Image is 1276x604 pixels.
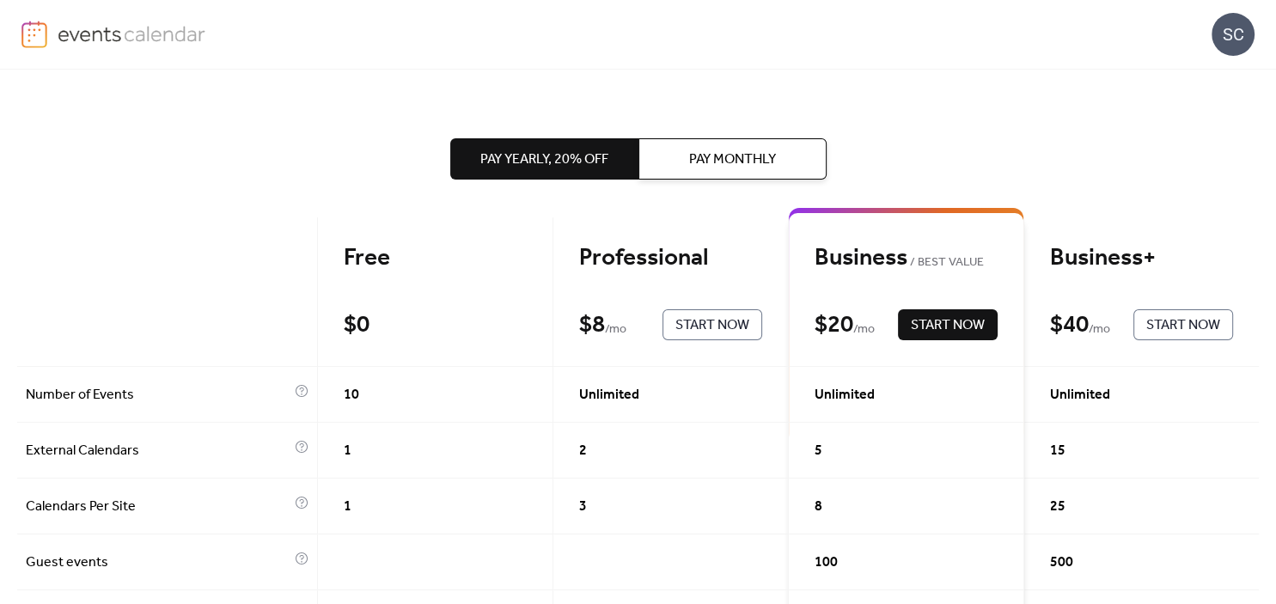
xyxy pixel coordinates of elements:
[815,497,822,517] span: 8
[26,441,290,461] span: External Calendars
[815,385,875,406] span: Unlimited
[1050,385,1110,406] span: Unlimited
[480,149,608,170] span: Pay Yearly, 20% off
[579,441,587,461] span: 2
[1146,315,1220,336] span: Start Now
[1089,320,1110,340] span: / mo
[1050,552,1073,573] span: 500
[579,385,639,406] span: Unlimited
[26,497,290,517] span: Calendars Per Site
[675,315,749,336] span: Start Now
[21,21,47,48] img: logo
[1050,310,1089,340] div: $ 40
[26,385,290,406] span: Number of Events
[579,310,605,340] div: $ 8
[344,441,351,461] span: 1
[605,320,626,340] span: / mo
[579,243,762,273] div: Professional
[1212,13,1255,56] div: SC
[26,552,290,573] span: Guest events
[638,138,827,180] button: Pay Monthly
[815,552,838,573] span: 100
[58,21,206,46] img: logo-type
[911,315,985,336] span: Start Now
[815,310,853,340] div: $ 20
[662,309,762,340] button: Start Now
[344,385,359,406] span: 10
[450,138,638,180] button: Pay Yearly, 20% off
[344,497,351,517] span: 1
[1050,441,1065,461] span: 15
[1133,309,1233,340] button: Start Now
[1050,497,1065,517] span: 25
[344,310,369,340] div: $ 0
[898,309,998,340] button: Start Now
[1050,243,1233,273] div: Business+
[344,243,527,273] div: Free
[853,320,875,340] span: / mo
[815,441,822,461] span: 5
[579,497,587,517] span: 3
[815,243,998,273] div: Business
[907,253,984,273] span: BEST VALUE
[689,149,776,170] span: Pay Monthly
